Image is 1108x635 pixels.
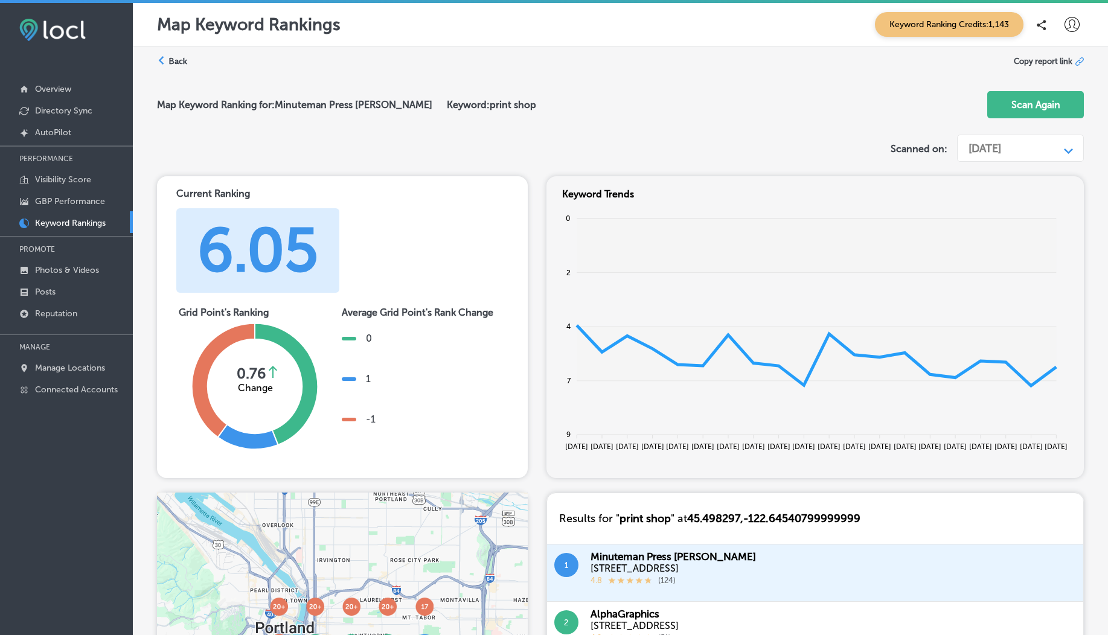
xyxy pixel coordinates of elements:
[591,620,679,631] div: [STREET_ADDRESS]
[918,442,941,451] tspan: [DATE]
[658,576,676,587] p: ( 124 )
[342,307,493,318] div: Average Grid Point's Rank Change
[237,365,266,382] div: 0.76
[891,143,947,155] label: Scanned on:
[35,127,71,138] p: AutoPilot
[591,576,602,587] p: 4.8
[818,442,841,451] tspan: [DATE]
[238,382,273,394] div: Change
[767,442,790,451] tspan: [DATE]
[562,188,634,200] text: Keyword Trends
[566,322,571,331] tspan: 4
[1045,442,1068,451] tspan: [DATE]
[944,442,967,451] tspan: [DATE]
[157,99,447,110] h2: Map Keyword Ranking for: Minuteman Press [PERSON_NAME]
[565,442,588,451] tspan: [DATE]
[554,553,578,577] button: 1
[792,442,815,451] tspan: [DATE]
[168,56,187,67] label: Back
[566,269,571,277] tspan: 2
[1019,442,1042,451] tspan: [DATE]
[566,430,571,439] tspan: 9
[987,91,1084,118] button: Scan Again
[717,442,740,451] tspan: [DATE]
[447,99,536,110] h2: Keyword: print shop
[875,12,1023,37] span: Keyword Ranking Credits: 1,143
[554,610,578,634] button: 2
[591,550,756,563] div: Minuteman Press [PERSON_NAME]
[691,442,714,451] tspan: [DATE]
[868,442,891,451] tspan: [DATE]
[843,442,866,451] tspan: [DATE]
[366,333,372,344] div: 0
[615,442,638,451] tspan: [DATE]
[591,608,679,620] div: AlphaGraphics
[179,307,330,318] div: Grid Point's Ranking
[969,142,1001,155] div: [DATE]
[35,84,71,94] p: Overview
[641,442,664,451] tspan: [DATE]
[366,413,376,425] div: -1
[35,174,91,185] p: Visibility Score
[35,363,105,373] p: Manage Locations
[591,442,613,451] tspan: [DATE]
[35,196,105,206] p: GBP Performance
[893,442,916,451] tspan: [DATE]
[157,14,341,34] p: Map Keyword Rankings
[366,373,371,385] div: 1
[591,563,756,574] div: [STREET_ADDRESS]
[1014,57,1072,66] span: Copy report link
[35,265,99,275] p: Photos & Videos
[35,308,77,319] p: Reputation
[566,214,571,223] tspan: 0
[687,512,860,525] span: 45.498297 , -122.64540799999999
[741,442,764,451] tspan: [DATE]
[35,218,106,228] p: Keyword Rankings
[620,512,671,525] span: print shop
[35,106,92,116] p: Directory Sync
[35,385,118,395] p: Connected Accounts
[666,442,689,451] tspan: [DATE]
[547,493,873,544] div: Results for " " at
[197,214,318,287] div: 6.05
[35,287,56,297] p: Posts
[969,442,992,451] tspan: [DATE]
[608,574,652,587] div: 4.8 Stars
[567,377,571,385] tspan: 7
[176,188,342,199] div: Current Ranking
[19,19,86,41] img: fda3e92497d09a02dc62c9cd864e3231.png
[994,442,1017,451] tspan: [DATE]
